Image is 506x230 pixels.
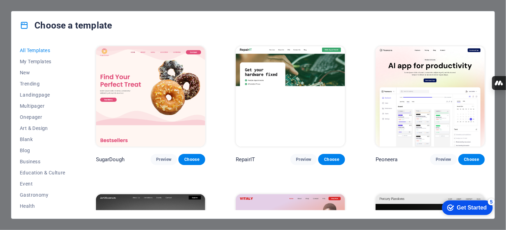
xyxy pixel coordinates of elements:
[20,170,65,175] span: Education & Culture
[20,100,65,112] button: Multipager
[430,154,457,165] button: Preview
[151,154,177,165] button: Preview
[184,157,199,162] span: Choose
[20,67,65,78] button: New
[96,156,125,163] p: SugarDough
[20,156,65,167] button: Business
[236,46,345,147] img: RepairIT
[376,156,398,163] p: Peoneera
[458,154,485,165] button: Choose
[20,125,65,131] span: Art & Design
[20,200,65,212] button: Health
[20,137,65,142] span: Blank
[376,46,485,147] img: Peoneera
[20,56,65,67] button: My Templates
[290,154,317,165] button: Preview
[20,159,65,164] span: Business
[20,103,65,109] span: Multipager
[20,89,65,100] button: Landingpage
[156,157,171,162] span: Preview
[20,203,65,209] span: Health
[178,154,205,165] button: Choose
[96,46,205,147] img: SugarDough
[20,178,65,189] button: Event
[20,112,65,123] button: Onepager
[20,134,65,145] button: Blank
[20,192,65,198] span: Gastronomy
[236,156,255,163] p: RepairIT
[20,189,65,200] button: Gastronomy
[51,1,58,8] div: 5
[20,70,65,75] span: New
[20,45,65,56] button: All Templates
[20,145,65,156] button: Blog
[20,20,112,31] h4: Choose a template
[20,148,65,153] span: Blog
[20,123,65,134] button: Art & Design
[296,157,311,162] span: Preview
[20,181,65,187] span: Event
[464,157,479,162] span: Choose
[318,154,345,165] button: Choose
[21,8,50,14] div: Get Started
[436,157,451,162] span: Preview
[20,48,65,53] span: All Templates
[20,78,65,89] button: Trending
[20,114,65,120] span: Onepager
[20,92,65,98] span: Landingpage
[20,167,65,178] button: Education & Culture
[6,3,56,18] div: Get Started 5 items remaining, 0% complete
[20,59,65,64] span: My Templates
[324,157,339,162] span: Choose
[20,81,65,87] span: Trending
